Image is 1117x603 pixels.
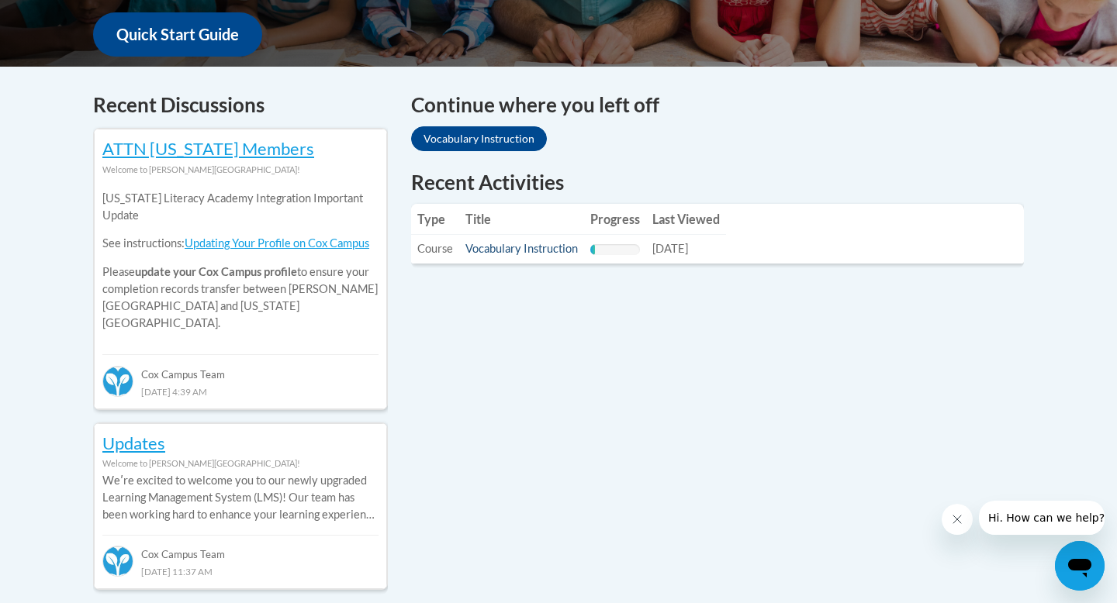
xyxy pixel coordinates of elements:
[411,204,459,235] th: Type
[411,168,1024,196] h1: Recent Activities
[942,504,973,535] iframe: Close message
[102,354,379,382] div: Cox Campus Team
[584,204,646,235] th: Progress
[102,178,379,343] div: Please to ensure your completion records transfer between [PERSON_NAME][GEOGRAPHIC_DATA] and [US_...
[102,472,379,523] p: Weʹre excited to welcome you to our newly upgraded Learning Management System (LMS)! Our team has...
[102,432,165,453] a: Updates
[102,138,314,159] a: ATTN [US_STATE] Members
[102,563,379,580] div: [DATE] 11:37 AM
[93,90,388,120] h4: Recent Discussions
[185,236,369,250] a: Updating Your Profile on Cox Campus
[102,535,379,563] div: Cox Campus Team
[102,366,133,397] img: Cox Campus Team
[135,265,297,278] b: update your Cox Campus profile
[459,204,584,235] th: Title
[102,235,379,252] p: See instructions:
[979,501,1105,535] iframe: Message from company
[102,161,379,178] div: Welcome to [PERSON_NAME][GEOGRAPHIC_DATA]!
[417,242,453,255] span: Course
[1055,541,1105,591] iframe: Button to launch messaging window
[102,546,133,577] img: Cox Campus Team
[102,455,379,472] div: Welcome to [PERSON_NAME][GEOGRAPHIC_DATA]!
[590,244,595,255] div: Progress, %
[646,204,726,235] th: Last Viewed
[652,242,688,255] span: [DATE]
[102,383,379,400] div: [DATE] 4:39 AM
[411,126,547,151] a: Vocabulary Instruction
[411,90,1024,120] h4: Continue where you left off
[102,190,379,224] p: [US_STATE] Literacy Academy Integration Important Update
[93,12,262,57] a: Quick Start Guide
[465,242,578,255] a: Vocabulary Instruction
